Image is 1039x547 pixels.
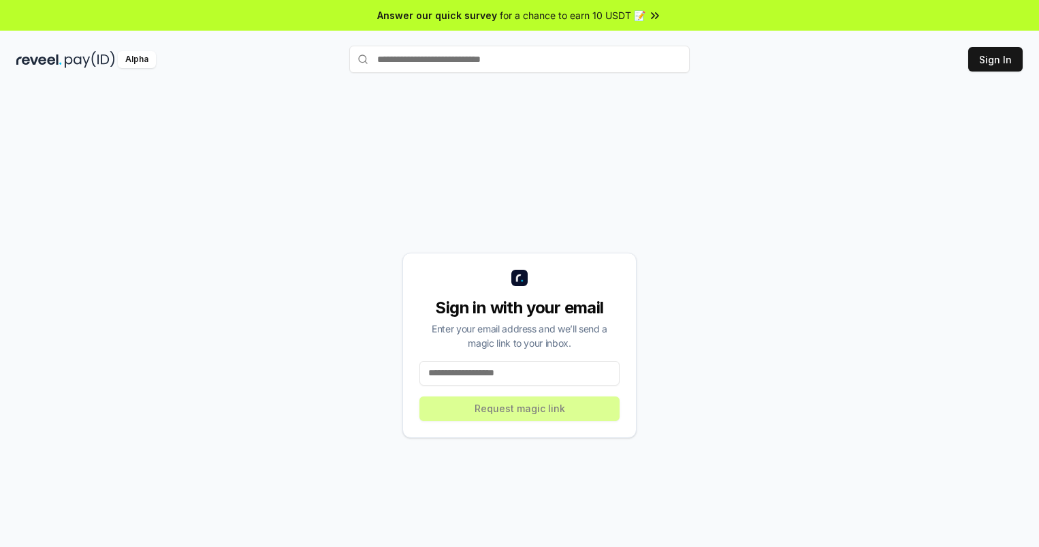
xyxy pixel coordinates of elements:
button: Sign In [968,47,1023,72]
img: logo_small [511,270,528,286]
img: pay_id [65,51,115,68]
div: Enter your email address and we’ll send a magic link to your inbox. [419,322,620,350]
div: Sign in with your email [419,297,620,319]
img: reveel_dark [16,51,62,68]
span: Answer our quick survey [377,8,497,22]
span: for a chance to earn 10 USDT 📝 [500,8,645,22]
div: Alpha [118,51,156,68]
